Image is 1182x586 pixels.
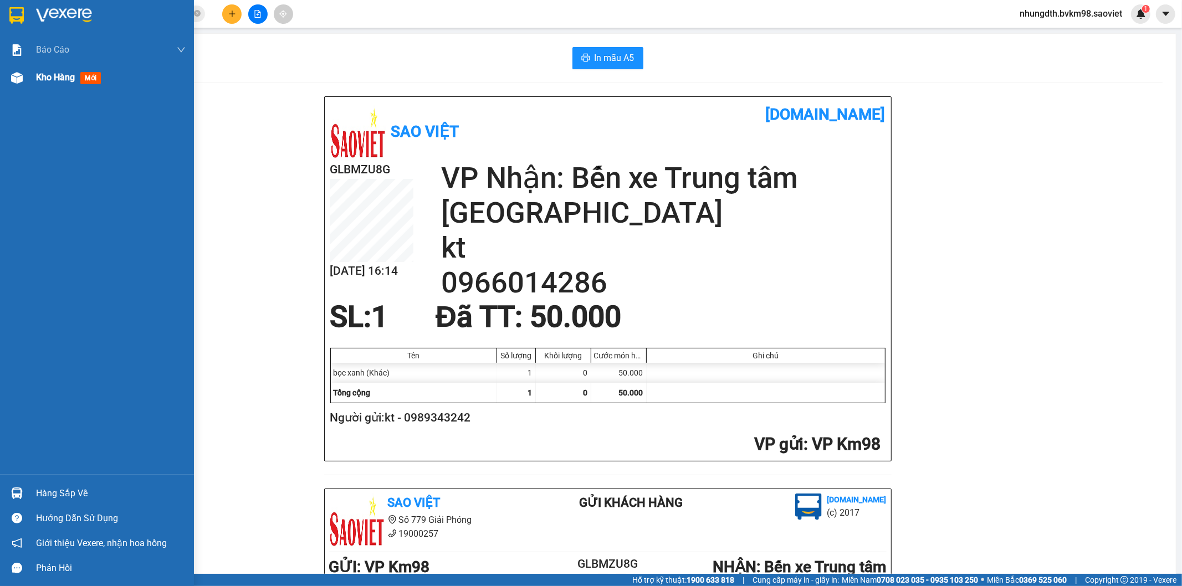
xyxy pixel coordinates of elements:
img: logo-vxr [9,7,24,24]
span: 50.000 [619,388,643,397]
div: Tên [334,351,494,360]
h2: VP Nhận: Bến xe Trung tâm [GEOGRAPHIC_DATA] [63,64,288,169]
div: Hướng dẫn sử dụng [36,510,186,527]
strong: 0708 023 035 - 0935 103 250 [877,575,978,584]
span: printer [581,53,590,64]
span: Hỗ trợ kỹ thuật: [632,574,734,586]
img: logo.jpg [329,494,385,549]
sup: 1 [1142,5,1150,13]
div: Số lượng [500,351,533,360]
div: Ghi chú [649,351,882,360]
span: caret-down [1161,9,1171,19]
h2: Người gửi: kt - 0989343242 [330,409,881,427]
span: message [12,563,22,573]
span: In mẫu A5 [595,51,635,65]
h2: : VP Km98 [330,433,881,456]
b: Sao Việt [388,496,441,510]
img: icon-new-feature [1136,9,1146,19]
button: printerIn mẫu A5 [572,47,643,69]
img: logo.jpg [330,105,386,161]
div: 50.000 [591,363,647,383]
span: environment [388,515,397,524]
span: SL: [330,300,372,334]
div: Hàng sắp về [36,485,186,502]
button: caret-down [1156,4,1175,24]
span: | [743,574,744,586]
h2: GLBMZU8G [6,64,89,83]
b: GỬI : VP Km98 [329,558,430,576]
span: Miền Bắc [987,574,1067,586]
span: VP gửi [755,434,804,454]
span: Đã TT : 50.000 [436,300,621,334]
span: copyright [1120,576,1128,584]
span: Miền Nam [842,574,978,586]
div: 1 [497,363,536,383]
img: solution-icon [11,44,23,56]
span: notification [12,538,22,548]
span: 1 [528,388,533,397]
span: aim [279,10,287,18]
span: ⚪️ [981,578,984,582]
button: file-add [248,4,268,24]
div: Khối lượng [539,351,588,360]
h2: [DATE] 16:14 [330,262,413,280]
b: [DOMAIN_NAME] [766,105,886,124]
div: bọc xanh (Khác) [331,363,497,383]
li: 19000257 [329,527,535,541]
span: Báo cáo [36,43,69,56]
span: down [177,45,186,54]
img: warehouse-icon [11,487,23,499]
span: 0 [584,388,588,397]
li: (c) 2017 [827,506,887,520]
span: Tổng cộng [334,388,371,397]
img: logo.jpg [6,9,62,64]
li: Số 779 Giải Phóng [329,513,535,527]
span: plus [228,10,236,18]
button: aim [274,4,293,24]
span: phone [388,529,397,538]
span: Kho hàng [36,72,75,83]
strong: 1900 633 818 [687,575,734,584]
span: | [1075,574,1077,586]
h2: GLBMZU8G [561,555,654,573]
b: Sao Việt [67,26,135,44]
h2: GLBMZU8G [330,161,413,179]
h2: 0966014286 [441,265,886,300]
span: Giới thiệu Vexere, nhận hoa hồng [36,536,167,550]
img: warehouse-icon [11,72,23,84]
span: nhungdth.bvkm98.saoviet [1011,7,1131,20]
span: mới [80,72,101,84]
span: Cung cấp máy in - giấy in: [753,574,839,586]
span: file-add [254,10,262,18]
h2: kt [441,230,886,265]
span: question-circle [12,513,22,523]
div: Phản hồi [36,560,186,577]
div: 0 [536,363,591,383]
b: Sao Việt [391,122,459,141]
b: [DOMAIN_NAME] [827,495,887,504]
button: plus [222,4,242,24]
strong: 0369 525 060 [1019,575,1067,584]
img: logo.jpg [795,494,822,520]
span: close-circle [194,9,201,19]
span: close-circle [194,10,201,17]
b: Gửi khách hàng [579,496,683,510]
span: 1 [372,300,388,334]
h2: VP Nhận: Bến xe Trung tâm [GEOGRAPHIC_DATA] [441,161,886,230]
span: 1 [1144,5,1148,13]
div: Cước món hàng [594,351,643,360]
